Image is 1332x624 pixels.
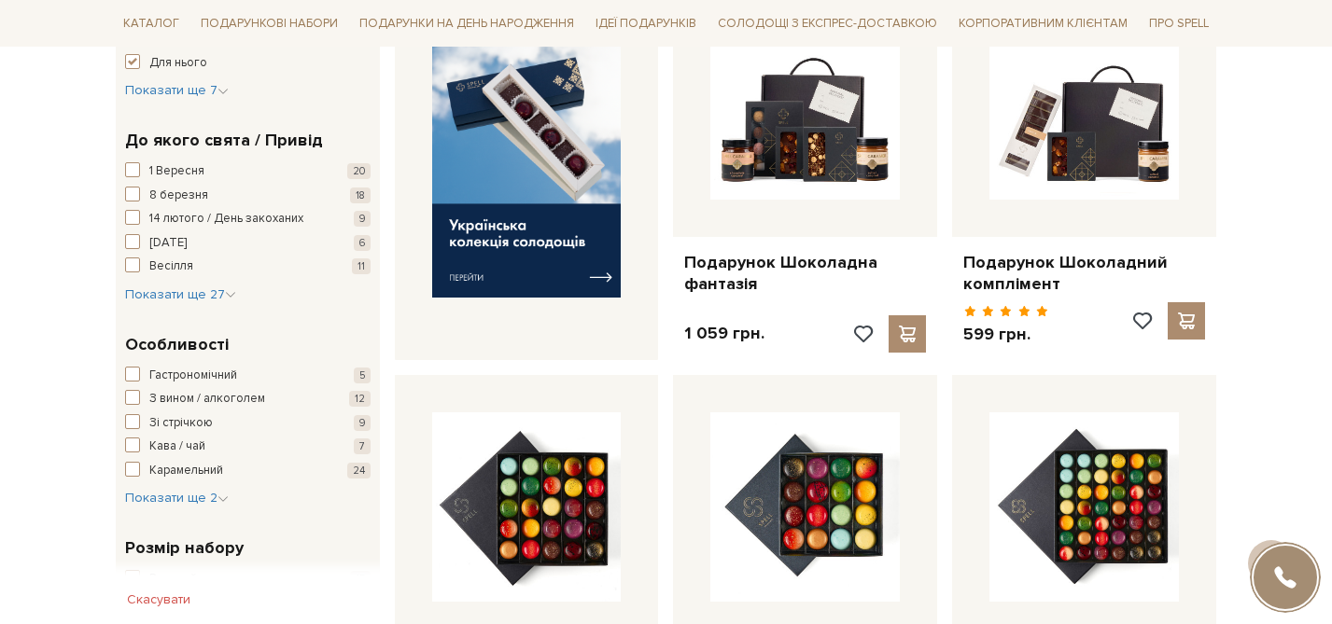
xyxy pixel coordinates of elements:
[125,162,371,181] button: 1 Вересня 20
[149,187,208,205] span: 8 березня
[125,187,371,205] button: 8 березня 18
[149,162,204,181] span: 1 Вересня
[352,258,371,274] span: 11
[149,570,197,589] span: Великий
[149,234,187,253] span: [DATE]
[350,571,371,587] span: 15
[125,54,371,73] button: Для нього
[149,414,213,433] span: Зі стрічкою
[149,257,193,276] span: Весілля
[684,252,926,296] a: Подарунок Шоколадна фантазія
[349,391,371,407] span: 12
[951,7,1135,39] a: Корпоративним клієнтам
[149,367,237,385] span: Гастрономічний
[347,463,371,478] span: 24
[193,9,345,38] span: Подарункові набори
[354,367,371,383] span: 5
[125,210,371,229] button: 14 лютого / День закоханих 9
[149,390,265,409] span: З вином / алкоголем
[588,9,704,38] span: Ідеї подарунків
[125,128,323,153] span: До якого свята / Привід
[125,367,371,385] button: Гастрономічний 5
[125,570,371,589] button: Великий 15
[352,9,582,38] span: Подарунки на День народження
[347,163,371,179] span: 20
[125,286,236,302] span: Показати ще 27
[125,437,371,456] button: Кава / чай 7
[125,462,371,480] button: Карамельний 24
[125,489,229,507] button: Показати ще 2
[354,211,371,227] span: 9
[116,9,187,38] span: Каталог
[432,35,622,298] img: banner
[149,437,205,456] span: Кава / чай
[125,81,229,100] button: Показати ще 7
[149,462,223,480] span: Карамельний
[125,414,371,433] button: Зі стрічкою 9
[963,252,1205,296] a: Подарунок Шоколадний комплімент
[125,82,229,98] span: Показати ще 7
[125,285,236,304] button: Показати ще 27
[354,235,371,251] span: 6
[125,535,244,561] span: Розмір набору
[125,234,371,253] button: [DATE] 6
[125,390,371,409] button: З вином / алкоголем 12
[350,187,371,203] span: 18
[149,210,303,229] span: 14 лютого / День закоханих
[125,490,229,506] span: Показати ще 2
[354,415,371,431] span: 9
[710,7,945,39] a: Солодощі з експрес-доставкою
[125,257,371,276] button: Весілля 11
[116,585,202,615] button: Скасувати
[963,324,1048,345] p: 599 грн.
[684,323,764,344] p: 1 059 грн.
[149,54,207,73] span: Для нього
[354,438,371,454] span: 7
[1142,9,1216,38] span: Про Spell
[125,332,229,357] span: Особливості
